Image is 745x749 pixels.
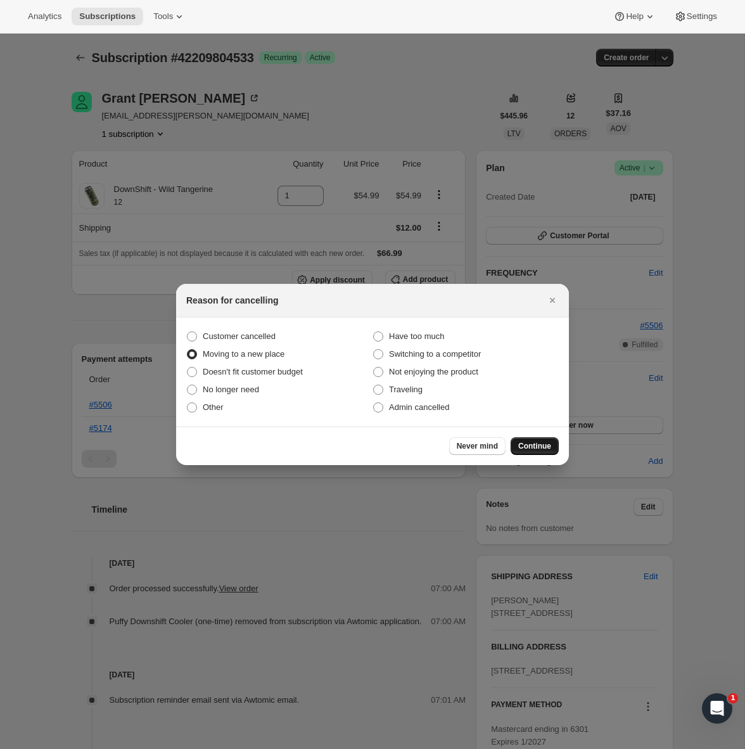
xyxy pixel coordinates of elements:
[203,349,284,359] span: Moving to a new place
[389,367,478,376] span: Not enjoying the product
[389,385,423,394] span: Traveling
[666,8,725,25] button: Settings
[626,11,643,22] span: Help
[20,8,69,25] button: Analytics
[687,11,717,22] span: Settings
[79,11,136,22] span: Subscriptions
[186,294,278,307] h2: Reason for cancelling
[389,402,449,412] span: Admin cancelled
[153,11,173,22] span: Tools
[606,8,663,25] button: Help
[146,8,193,25] button: Tools
[389,349,481,359] span: Switching to a competitor
[72,8,143,25] button: Subscriptions
[702,693,732,724] iframe: Intercom live chat
[449,437,506,455] button: Never mind
[203,331,276,341] span: Customer cancelled
[203,367,303,376] span: Doesn't fit customer budget
[389,331,444,341] span: Have too much
[544,291,561,309] button: Close
[511,437,559,455] button: Continue
[457,441,498,451] span: Never mind
[728,693,738,703] span: 1
[203,402,224,412] span: Other
[518,441,551,451] span: Continue
[203,385,259,394] span: No longer need
[28,11,61,22] span: Analytics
